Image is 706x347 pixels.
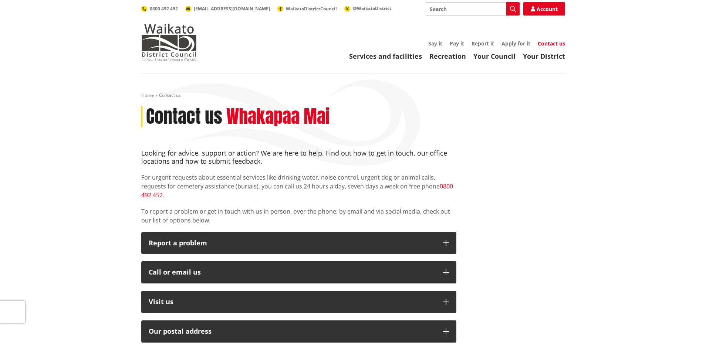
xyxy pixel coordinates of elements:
[141,207,456,225] p: To report a problem or get in touch with us in person, over the phone, by email and via social me...
[429,52,466,61] a: Recreation
[473,52,516,61] a: Your Council
[141,261,456,283] button: Call or email us
[344,5,391,11] a: @WaikatoDistrict
[141,320,456,343] button: Our postal address
[141,92,565,99] nav: breadcrumb
[149,269,436,276] div: Call or email us
[226,106,330,127] h2: Whakapaa Mai
[141,232,456,254] button: Report a problem
[523,52,565,61] a: Your District
[141,291,456,313] button: Visit us
[450,40,464,47] a: Pay it
[194,6,270,12] span: [EMAIL_ADDRESS][DOMAIN_NAME]
[353,5,391,11] span: @WaikatoDistrict
[141,24,197,61] img: Waikato District Council - Te Kaunihera aa Takiwaa o Waikato
[185,6,270,12] a: [EMAIL_ADDRESS][DOMAIN_NAME]
[149,298,436,306] p: Visit us
[141,92,154,98] a: Home
[428,40,442,47] a: Say it
[286,6,337,12] span: WaikatoDistrictCouncil
[141,6,178,12] a: 0800 492 452
[146,106,222,127] h1: Contact us
[277,6,337,12] a: WaikatoDistrictCouncil
[538,40,565,48] a: Contact us
[150,6,178,12] span: 0800 492 452
[141,149,456,165] h4: Looking for advice, support or action? We are here to help. Find out how to get in touch, our off...
[141,173,456,200] p: For urgent requests about essential services like drinking water, noise control, urgent dog or an...
[149,239,436,247] p: Report a problem
[159,92,181,98] span: Contact us
[349,52,422,61] a: Services and facilities
[523,2,565,16] a: Account
[501,40,530,47] a: Apply for it
[149,328,436,335] h2: Our postal address
[425,2,520,16] input: Search input
[141,182,453,199] a: 0800 492 452
[472,40,494,47] a: Report it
